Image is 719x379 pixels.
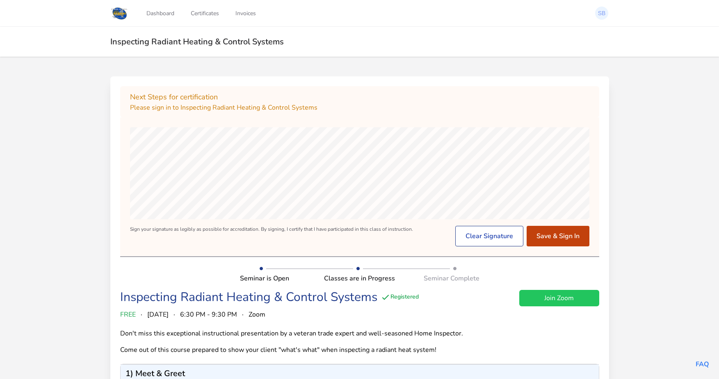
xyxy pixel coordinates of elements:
[130,91,589,103] h2: Next Steps for certification
[110,6,129,21] img: Logo
[120,310,136,319] span: FREE
[240,273,320,283] div: Seminar is Open
[242,310,244,319] span: ·
[110,37,609,47] h2: Inspecting Radiant Heating & Control Systems
[173,310,175,319] span: ·
[249,310,265,319] span: Zoom
[595,7,608,20] img: steven baranello
[696,360,709,369] a: FAQ
[455,226,523,246] button: Clear Signature
[527,226,589,246] button: Save & Sign In
[147,310,169,319] span: [DATE]
[399,273,479,283] div: Seminar Complete
[126,370,185,378] p: 1) Meet & Greet
[120,329,479,354] div: Don't miss this exceptional instructional presentation by a veteran trade expert and well-seasone...
[519,290,599,306] a: Join Zoom
[120,290,377,305] div: Inspecting Radiant Heating & Control Systems
[130,226,413,246] div: Sign your signature as legibly as possible for accreditation. By signing, I certify that I have p...
[320,273,399,283] div: Classes are in Progress
[141,310,142,319] span: ·
[180,310,237,319] span: 6:30 PM - 9:30 PM
[381,292,419,302] div: Registered
[130,103,589,113] p: Please sign in to Inspecting Radiant Heating & Control Systems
